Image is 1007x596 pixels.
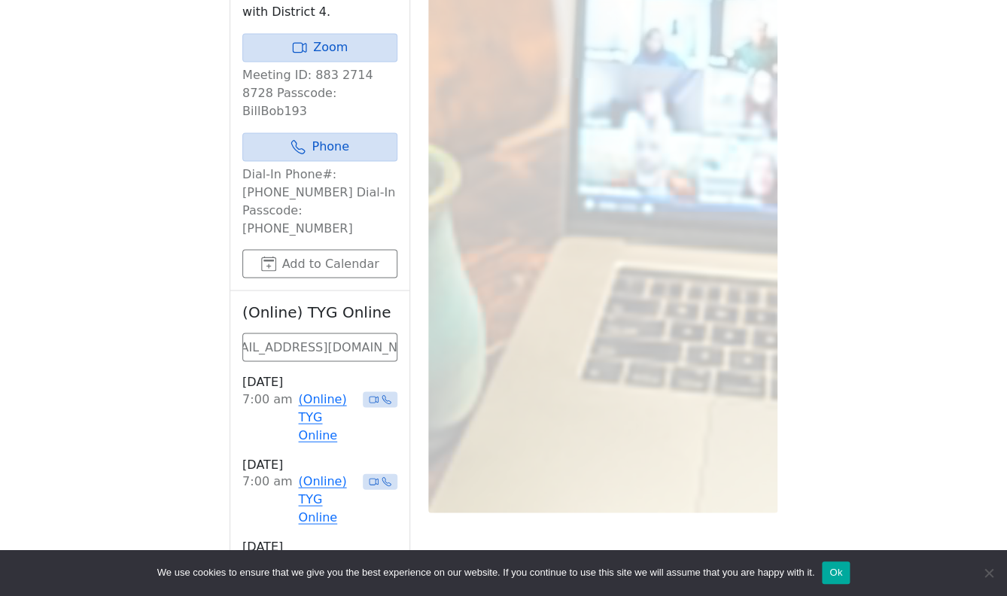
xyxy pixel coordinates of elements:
[242,165,397,237] p: Dial-In Phone#: [PHONE_NUMBER] Dial-In Passcode: [PHONE_NUMBER]
[822,561,850,584] button: Ok
[242,373,397,390] h3: [DATE]
[242,333,397,361] a: [EMAIL_ADDRESS][DOMAIN_NAME]
[298,390,357,444] a: (Online) TYG Online
[242,538,397,555] h3: [DATE]
[242,472,292,526] div: 7:00 AM
[242,456,397,473] h3: [DATE]
[242,66,397,120] p: Meeting ID: 883 2714 8728 Passcode: BillBob193
[242,303,397,321] h2: (Online) TYG Online
[242,33,397,62] a: Zoom
[981,565,996,580] span: No
[298,472,357,526] a: (Online) TYG Online
[157,565,814,580] span: We use cookies to ensure that we give you the best experience on our website. If you continue to ...
[242,132,397,161] a: Phone
[242,249,397,278] button: Add to Calendar
[242,390,292,444] div: 7:00 AM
